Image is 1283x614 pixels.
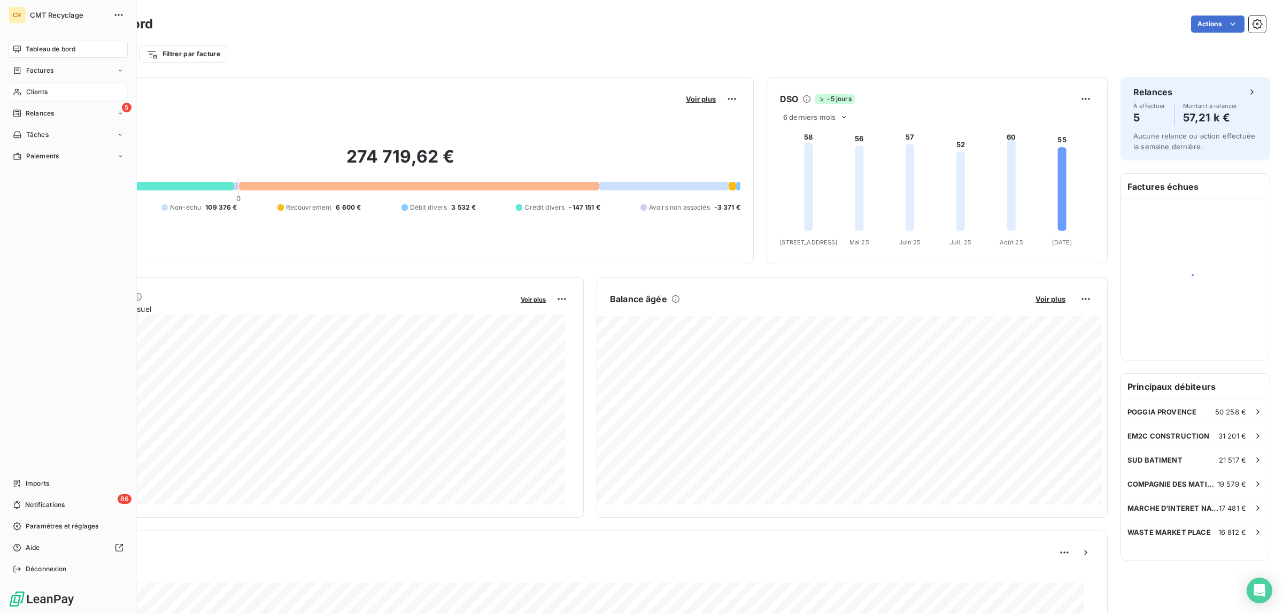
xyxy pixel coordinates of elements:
div: CR [9,6,26,24]
span: Factures [26,66,53,75]
span: Clients [26,87,48,97]
span: MARCHE D'INTERET NATIONAL [1127,504,1219,512]
tspan: [DATE] [1052,239,1072,246]
span: Paiements [26,151,59,161]
button: Filtrer par facture [140,45,227,63]
span: COMPAGNIE DES MATIERES PREMIER [1127,480,1217,488]
span: 6 600 € [336,203,361,212]
span: Tableau de bord [26,44,75,54]
span: Chiffre d'affaires mensuel [60,303,513,314]
tspan: Juin 25 [899,239,921,246]
span: Aide [26,543,40,552]
span: 21 517 € [1219,456,1246,464]
span: -3 371 € [714,203,740,212]
span: 31 201 € [1218,432,1246,440]
span: Aucune relance ou action effectuée la semaine dernière. [1133,132,1255,151]
span: Crédit divers [524,203,565,212]
a: Aide [9,539,128,556]
span: Montant à relancer [1183,103,1238,109]
div: Open Intercom Messenger [1247,578,1272,603]
tspan: Mai 25 [849,239,869,246]
span: 19 579 € [1217,480,1246,488]
span: Recouvrement [286,203,332,212]
tspan: Août 25 [1000,239,1023,246]
span: Avoirs non associés [649,203,710,212]
span: POGGIA PROVENCE [1127,408,1196,416]
span: 0 [236,194,241,203]
span: À effectuer [1133,103,1165,109]
span: Imports [26,479,49,488]
span: -5 jours [815,94,854,104]
h6: Balance âgée [610,293,667,305]
button: Voir plus [517,294,549,304]
h4: 5 [1133,109,1165,126]
h6: DSO [780,93,798,105]
tspan: Juil. 25 [950,239,971,246]
span: Débit divers [410,203,447,212]
span: Voir plus [1035,295,1065,303]
span: 16 812 € [1218,528,1246,536]
img: Logo LeanPay [9,590,75,608]
span: 6 derniers mois [783,113,836,121]
span: 86 [118,494,132,504]
span: Relances [26,109,54,118]
h4: 57,21 k € [1183,109,1238,126]
tspan: [STREET_ADDRESS] [779,239,837,246]
span: SUD BATIMENT [1127,456,1182,464]
span: -147 151 € [569,203,600,212]
button: Voir plus [1032,294,1069,304]
span: 17 481 € [1219,504,1246,512]
h6: Principaux débiteurs [1121,374,1270,400]
h6: Relances [1133,86,1172,98]
span: EM2C CONSTRUCTION [1127,432,1210,440]
span: 109 376 € [205,203,237,212]
h2: 274 719,62 € [60,146,740,178]
span: Voir plus [686,95,716,103]
button: Voir plus [683,94,719,104]
span: Notifications [25,500,65,510]
span: Tâches [26,130,49,140]
button: Actions [1191,16,1245,33]
span: 50 258 € [1215,408,1246,416]
span: Déconnexion [26,564,67,574]
span: CMT Recyclage [30,11,107,19]
h6: Factures échues [1121,174,1270,199]
span: 3 532 € [451,203,476,212]
span: WASTE MARKET PLACE [1127,528,1211,536]
span: Non-échu [170,203,201,212]
span: Paramètres et réglages [26,521,98,531]
span: Voir plus [521,296,546,303]
span: 5 [122,103,132,112]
